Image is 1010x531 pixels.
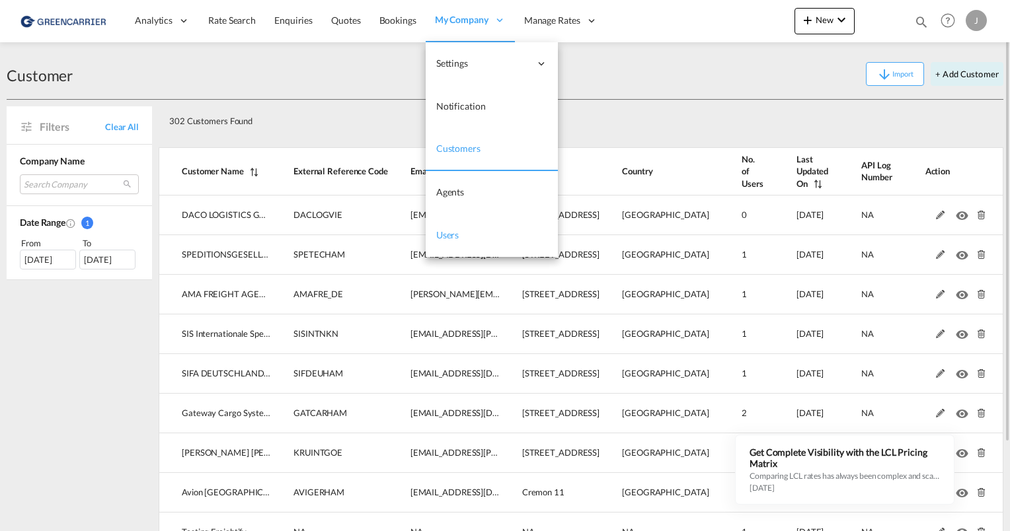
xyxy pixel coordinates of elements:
[956,247,973,256] md-icon: icon-eye
[956,326,973,336] md-icon: icon-eye
[159,195,271,235] td: DACO LOGISTICS GMBH
[388,473,500,513] td: mateusz.sobisz@avioninternational.com
[522,289,600,299] span: [STREET_ADDRESS]
[861,328,874,339] span: NA
[622,368,709,378] span: [GEOGRAPHIC_DATA]
[182,368,292,378] span: SIFA DEUTSCHLAND GMBH
[834,12,849,28] md-icon: icon-chevron-down
[159,473,271,513] td: Avion Germany Gmbh
[861,209,874,220] span: NA
[7,65,73,86] div: Customer
[293,328,338,339] span: SISINTNKN
[600,314,709,354] td: Germany
[828,354,892,394] td: NA
[271,147,388,195] th: External Reference Code
[182,249,358,260] span: SPEDITIONSGESELLSCHAFT TECONJA MBH
[182,209,279,220] span: DACO LOGISTICS GMBH
[795,8,855,34] button: icon-plus 400-fgNewicon-chevron-down
[763,275,828,314] td: 2025-09-10
[914,15,929,29] md-icon: icon-magnify
[828,147,892,195] th: API Log Number
[622,447,709,458] span: [GEOGRAPHIC_DATA]
[410,368,553,378] span: [EMAIL_ADDRESS][DOMAIN_NAME]
[182,407,275,418] span: Gateway Cargo Systems
[709,235,763,275] td: 1
[81,236,139,250] div: To
[763,147,828,195] th: Last Updated On
[293,487,344,497] span: AVIGERHAM
[956,287,973,296] md-icon: icon-eye
[271,354,388,394] td: SIFDEUHAM
[937,9,959,32] span: Help
[388,147,500,195] th: Email
[182,328,317,339] span: SIS Internationale Speditions GMBH
[522,328,600,339] span: [STREET_ADDRESS]
[410,447,621,458] span: [EMAIL_ADDRESS][PERSON_NAME][DOMAIN_NAME]
[65,218,76,229] md-icon: Created On
[763,195,828,235] td: 2025-09-11
[388,394,500,433] td: nschoenlau@gatewaycargo.de
[522,407,600,418] span: [STREET_ADDRESS]
[763,354,828,394] td: 2025-09-05
[600,147,709,195] th: Country
[742,289,747,299] span: 1
[182,289,305,299] span: AMA FREIGHT AGENCY GMBH
[600,235,709,275] td: Germany
[966,10,987,31] div: J
[796,407,824,418] span: [DATE]
[436,186,464,197] span: Agents
[622,328,709,339] span: [GEOGRAPHIC_DATA]
[866,62,924,86] button: icon-arrow-downImport
[410,407,553,418] span: [EMAIL_ADDRESS][DOMAIN_NAME]
[426,171,558,214] a: Agents
[426,214,558,257] a: Users
[271,275,388,314] td: AMAFRE_DE
[293,289,343,299] span: AMAFRE_DE
[436,143,481,154] span: Customers
[388,195,500,235] td: bonka.mihaleva@dacolog.com
[159,394,271,433] td: Gateway Cargo Systems
[861,368,874,378] span: NA
[796,289,824,299] span: [DATE]
[331,15,360,26] span: Quotes
[956,207,973,217] md-icon: icon-eye
[159,275,271,314] td: AMA FREIGHT AGENCY GMBH
[709,473,763,513] td: 2
[274,15,313,26] span: Enquiries
[796,209,824,220] span: [DATE]
[159,433,271,473] td: GEIS KRUEGER INTERNATIONALE SPEDITION GMBH
[105,121,139,133] span: Clear All
[436,100,486,112] span: Notification
[159,314,271,354] td: SIS Internationale Speditions GMBH
[20,155,85,166] span: Company Name
[828,394,892,433] td: NA
[522,368,600,378] span: [STREET_ADDRESS]
[159,147,271,195] th: Customer Name
[742,328,747,339] span: 1
[828,195,892,235] td: NA
[20,236,78,250] div: From
[522,447,600,458] span: [STREET_ADDRESS]
[410,249,553,260] span: [EMAIL_ADDRESS][DOMAIN_NAME]
[271,235,388,275] td: SPETECHAM
[164,105,915,132] div: 302 Customers Found
[622,487,709,497] span: [GEOGRAPHIC_DATA]
[388,354,500,394] td: lschulz@sifalogistics.com
[709,195,763,235] td: 0
[796,249,824,260] span: [DATE]
[742,407,747,418] span: 2
[600,275,709,314] td: Germany
[937,9,966,33] div: Help
[388,433,500,473] td: AIRSEA@KRUEGER-SPEDITION.DE
[388,314,500,354] td: info@schaefer-sis.de
[828,314,892,354] td: NA
[892,147,1003,195] th: Action
[600,473,709,513] td: Germany
[956,406,973,415] md-icon: icon-eye
[20,217,65,228] span: Date Range
[931,62,1003,86] button: + Add Customer
[763,394,828,433] td: 2025-09-10
[600,394,709,433] td: Germany
[500,473,600,513] td: Cremon 11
